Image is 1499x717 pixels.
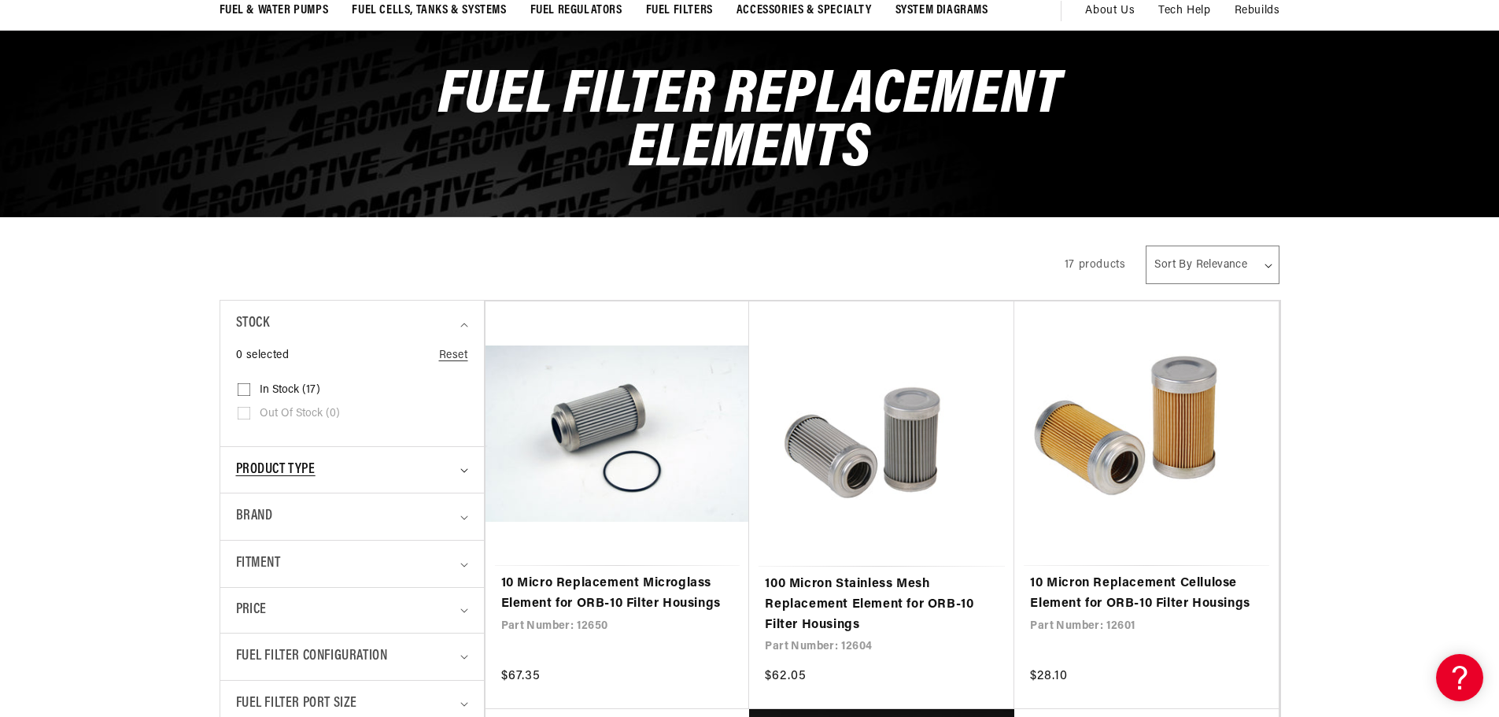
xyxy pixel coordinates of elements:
[236,541,468,587] summary: Fitment (0 selected)
[236,553,281,575] span: Fitment
[1158,2,1210,20] span: Tech Help
[352,2,506,19] span: Fuel Cells, Tanks & Systems
[439,347,468,364] a: Reset
[1235,2,1280,20] span: Rebuilds
[765,575,999,635] a: 100 Micron Stainless Mesh Replacement Element for ORB-10 Filter Housings
[236,693,358,715] span: Fuel Filter Port Size
[236,493,468,540] summary: Brand (0 selected)
[530,2,622,19] span: Fuel Regulators
[438,65,1061,181] span: Fuel Filter Replacement Elements
[1085,5,1135,17] span: About Us
[236,312,270,335] span: Stock
[236,447,468,493] summary: Product type (0 selected)
[236,645,388,668] span: Fuel Filter Configuration
[236,347,290,364] span: 0 selected
[236,600,267,621] span: Price
[236,301,468,347] summary: Stock (0 selected)
[1030,574,1263,614] a: 10 Micron Replacement Cellulose Element for ORB-10 Filter Housings
[501,574,734,614] a: 10 Micro Replacement Microglass Element for ORB-10 Filter Housings
[236,505,273,528] span: Brand
[236,459,316,482] span: Product type
[220,2,329,19] span: Fuel & Water Pumps
[737,2,872,19] span: Accessories & Specialty
[646,2,713,19] span: Fuel Filters
[260,407,340,421] span: Out of stock (0)
[1065,259,1126,271] span: 17 products
[236,588,468,633] summary: Price
[236,634,468,680] summary: Fuel Filter Configuration (0 selected)
[260,383,320,397] span: In stock (17)
[895,2,988,19] span: System Diagrams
